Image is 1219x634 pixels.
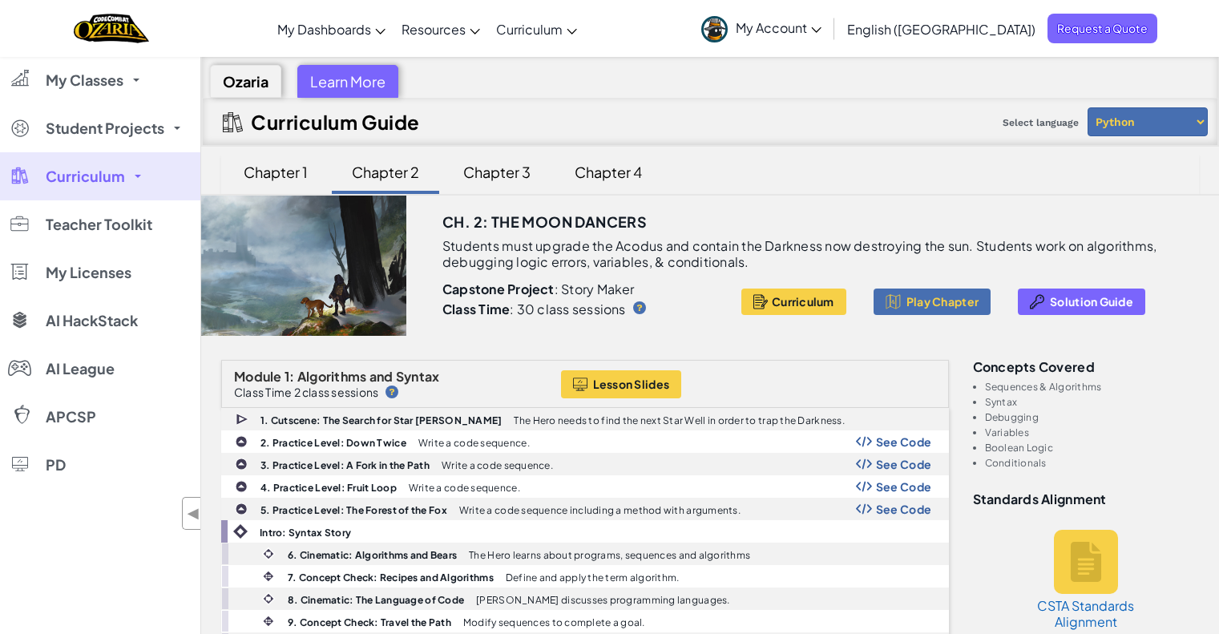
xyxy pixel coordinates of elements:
[74,12,148,45] a: Ozaria by CodeCombat logo
[847,21,1035,38] span: English ([GEOGRAPHIC_DATA])
[394,7,488,50] a: Resources
[442,281,555,297] b: Capstone Project
[856,458,872,470] img: Show Code Logo
[1018,289,1145,315] button: Solution Guide
[985,458,1200,468] li: Conditionals
[496,21,563,38] span: Curriculum
[876,480,932,493] span: See Code
[459,505,741,515] p: Write a code sequence including a method with arguments.
[221,588,949,610] a: 8. Cinematic: The Language of Code [PERSON_NAME] discusses programming languages.
[593,378,670,390] span: Lesson Slides
[223,112,243,132] img: IconCurriculumGuide.svg
[210,65,281,98] div: Ozaria
[285,368,295,385] span: 1:
[221,453,949,475] a: 3. Practice Level: A Fork in the Path Write a code sequence. Show Code Logo See Code
[288,549,457,561] b: 6. Cinematic: Algorithms and Bears
[260,437,406,449] b: 2. Practice Level: Down Twice
[442,281,728,297] p: : Story Maker
[260,527,351,539] b: Intro: Syntax Story
[46,313,138,328] span: AI HackStack
[985,412,1200,422] li: Debugging
[741,289,846,315] button: Curriculum
[856,503,872,515] img: Show Code Logo
[235,458,248,470] img: IconPracticeLevel.svg
[221,475,949,498] a: 4. Practice Level: Fruit Loop Write a code sequence. Show Code Logo See Code
[336,153,435,191] div: Chapter 2
[418,438,530,448] p: Write a code sequence.
[288,594,464,606] b: 8. Cinematic: The Language of Code
[1050,295,1133,308] span: Solution Guide
[447,153,547,191] div: Chapter 3
[559,153,658,191] div: Chapter 4
[442,301,626,317] p: : 30 class sessions
[251,111,420,133] h2: Curriculum Guide
[288,616,451,628] b: 9. Concept Check: Travel the Path
[488,7,585,50] a: Curriculum
[46,265,131,280] span: My Licenses
[228,153,324,191] div: Chapter 1
[288,571,494,584] b: 7. Concept Check: Recipes and Algorithms
[506,572,680,583] p: Define and apply the term algorithm.
[261,614,276,628] img: IconInteractive.svg
[234,368,282,385] span: Module
[46,121,164,135] span: Student Projects
[561,370,682,398] button: Lesson Slides
[297,65,398,98] div: Learn More
[260,459,430,471] b: 3. Practice Level: A Fork in the Path
[233,524,248,539] img: IconIntro.svg
[221,543,949,565] a: 6. Cinematic: Algorithms and Bears The Hero learns about programs, sequences and algorithms
[1034,598,1138,630] h5: CSTA Standards Alignment
[693,3,829,54] a: My Account
[187,502,200,525] span: ◀
[46,169,125,184] span: Curriculum
[46,361,115,376] span: AI League
[996,111,1085,135] span: Select language
[469,550,750,560] p: The Hero learns about programs, sequences and algorithms
[839,7,1043,50] a: English ([GEOGRAPHIC_DATA])
[235,503,248,515] img: IconPracticeLevel.svg
[876,458,932,470] span: See Code
[260,504,447,516] b: 5. Practice Level: The Forest of the Fox
[236,412,250,427] img: IconCutscene.svg
[221,408,949,430] a: 1. Cutscene: The Search for Star [PERSON_NAME] The Hero needs to find the next Star Well in order...
[235,435,248,448] img: IconPracticeLevel.svg
[402,21,466,38] span: Resources
[514,415,844,426] p: The Hero needs to find the next Star Well in order to trap the Darkness.
[874,289,991,315] button: Play Chapter
[856,436,872,447] img: Show Code Logo
[1047,14,1157,43] a: Request a Quote
[385,386,398,398] img: IconHint.svg
[442,210,647,234] h3: Ch. 2: The Moon Dancers
[261,592,276,606] img: IconCinematic.svg
[235,480,248,493] img: IconPracticeLevel.svg
[442,460,553,470] p: Write a code sequence.
[985,397,1200,407] li: Syntax
[261,547,276,561] img: IconCinematic.svg
[297,368,440,385] span: Algorithms and Syntax
[856,481,872,492] img: Show Code Logo
[221,498,949,520] a: 5. Practice Level: The Forest of the Fox Write a code sequence including a method with arguments....
[772,295,834,308] span: Curriculum
[985,427,1200,438] li: Variables
[476,595,729,605] p: [PERSON_NAME] discusses programming languages.
[906,295,979,308] span: Play Chapter
[985,382,1200,392] li: Sequences & Algorithms
[234,386,378,398] p: Class Time 2 class sessions
[633,301,646,314] img: IconHint.svg
[442,301,510,317] b: Class Time
[409,483,520,493] p: Write a code sequence.
[221,610,949,632] a: 9. Concept Check: Travel the Path Modify sequences to complete a goal.
[701,16,728,42] img: avatar
[277,21,371,38] span: My Dashboards
[260,482,397,494] b: 4. Practice Level: Fruit Loop
[46,73,123,87] span: My Classes
[221,430,949,453] a: 2. Practice Level: Down Twice Write a code sequence. Show Code Logo See Code
[442,238,1159,270] p: Students must upgrade the Acodus and contain the Darkness now destroying the sun. Students work o...
[463,617,645,628] p: Modify sequences to complete a goal.
[736,19,821,36] span: My Account
[985,442,1200,453] li: Boolean Logic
